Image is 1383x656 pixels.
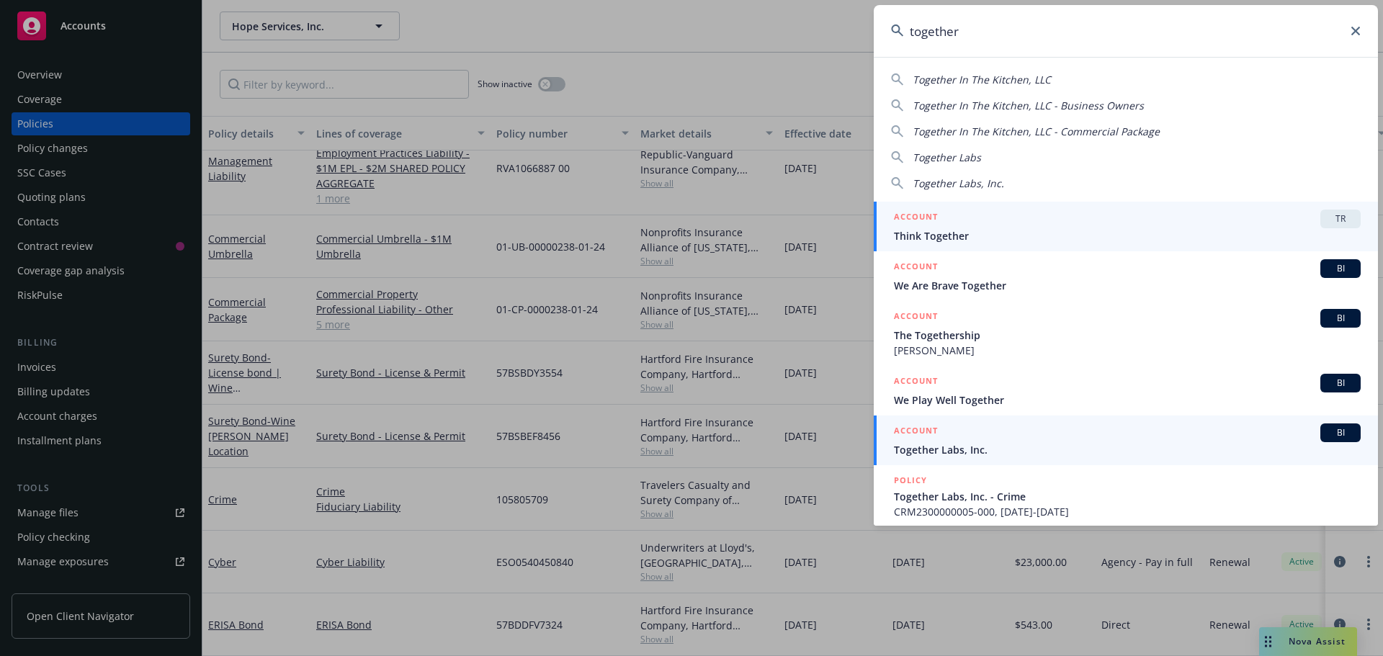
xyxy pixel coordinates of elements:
a: ACCOUNTBIWe Are Brave Together [874,251,1378,301]
a: POLICYTogether Labs, Inc. - CrimeCRM2300000005-000, [DATE]-[DATE] [874,465,1378,527]
span: We Are Brave Together [894,278,1361,293]
span: CRM2300000005-000, [DATE]-[DATE] [894,504,1361,519]
a: ACCOUNTBIThe Togethership[PERSON_NAME] [874,301,1378,366]
h5: ACCOUNT [894,210,938,227]
span: The Togethership [894,328,1361,343]
span: BI [1326,377,1355,390]
span: Together In The Kitchen, LLC - Business Owners [913,99,1144,112]
span: Think Together [894,228,1361,243]
h5: ACCOUNT [894,374,938,391]
h5: ACCOUNT [894,309,938,326]
span: BI [1326,426,1355,439]
input: Search... [874,5,1378,57]
a: ACCOUNTBIWe Play Well Together [874,366,1378,415]
span: Together Labs, Inc. [913,176,1004,190]
span: Together Labs, Inc. [894,442,1361,457]
span: Together In The Kitchen, LLC [913,73,1051,86]
h5: POLICY [894,473,927,487]
a: ACCOUNTBITogether Labs, Inc. [874,415,1378,465]
span: BI [1326,312,1355,325]
span: [PERSON_NAME] [894,343,1361,358]
a: ACCOUNTTRThink Together [874,202,1378,251]
span: Together In The Kitchen, LLC - Commercial Package [913,125,1160,138]
span: TR [1326,212,1355,225]
h5: ACCOUNT [894,259,938,277]
span: Together Labs, Inc. - Crime [894,489,1361,504]
span: BI [1326,262,1355,275]
h5: ACCOUNT [894,423,938,441]
span: We Play Well Together [894,392,1361,408]
span: Together Labs [913,150,981,164]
